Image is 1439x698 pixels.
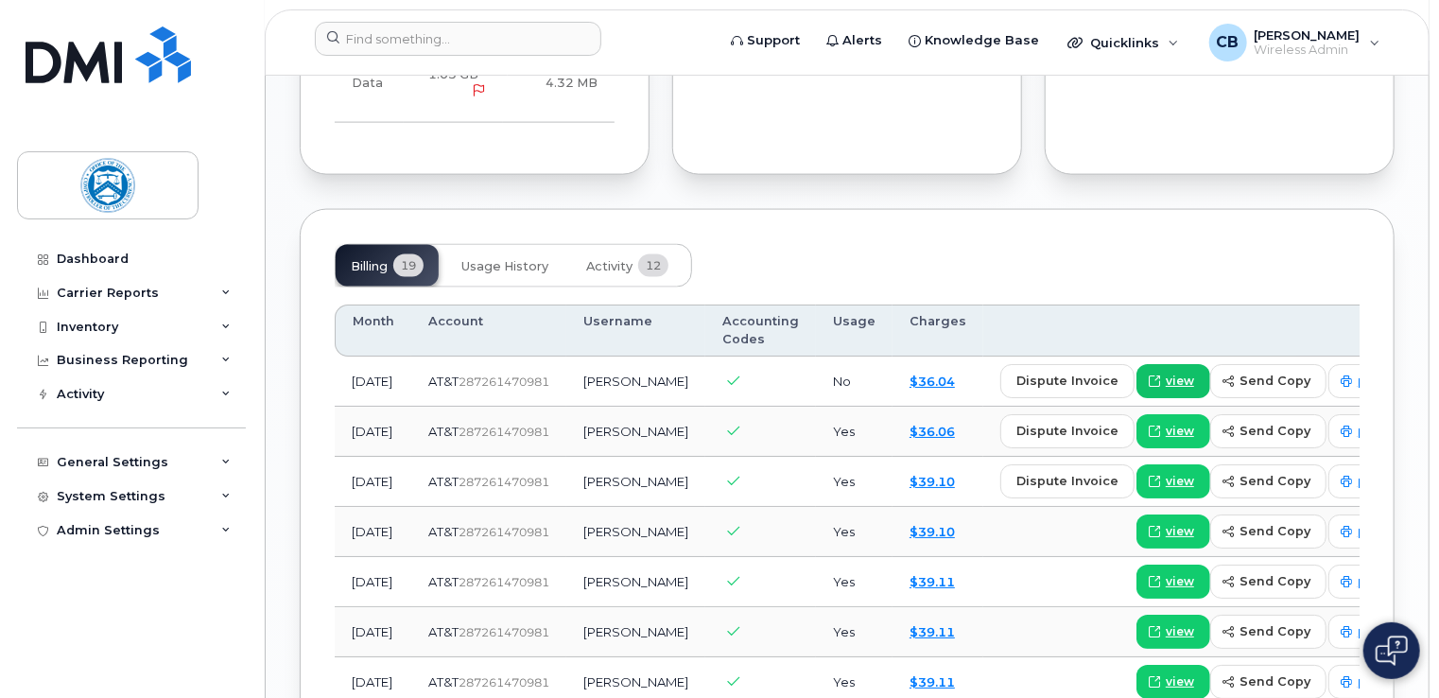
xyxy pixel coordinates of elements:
td: [DATE] [335,357,411,407]
a: $36.06 [910,424,955,439]
img: Open chat [1376,636,1408,666]
span: view [1166,473,1194,490]
th: Month [335,305,411,357]
span: send copy [1240,672,1310,690]
span: 287261470981 [459,575,549,589]
a: print [1328,515,1403,549]
a: print [1328,364,1403,398]
span: view [1166,523,1194,540]
span: send copy [1240,422,1310,440]
span: print [1358,423,1387,440]
a: view [1136,464,1210,498]
a: $39.11 [910,624,955,639]
button: send copy [1210,464,1326,498]
span: dispute invoice [1016,422,1118,440]
th: Account [411,305,566,357]
button: dispute invoice [1000,414,1135,448]
div: Quicklinks [1054,24,1192,61]
a: view [1136,515,1210,549]
span: AT&T [428,424,459,439]
td: [DATE] [335,557,411,607]
span: Usage History [461,259,548,274]
button: dispute invoice [1000,464,1135,498]
span: view [1166,423,1194,440]
span: [PERSON_NAME] [1255,27,1361,43]
span: print [1358,673,1387,690]
span: send copy [1240,472,1310,490]
button: send copy [1210,364,1326,398]
td: Data [335,44,404,124]
a: print [1328,615,1403,649]
span: AT&T [428,524,459,539]
span: 287261470981 [459,525,549,539]
a: $39.11 [910,674,955,689]
td: Yes [816,457,893,507]
a: print [1328,464,1403,498]
th: Username [566,305,705,357]
a: view [1136,364,1210,398]
button: send copy [1210,515,1326,549]
a: Alerts [813,22,895,60]
a: view [1136,615,1210,649]
td: [DATE] [335,507,411,557]
span: view [1166,373,1194,390]
td: [PERSON_NAME] [566,457,705,507]
span: view [1166,623,1194,640]
span: 287261470981 [459,625,549,639]
span: 287261470981 [459,475,549,489]
span: dispute invoice [1016,372,1118,390]
span: send copy [1240,572,1310,590]
td: 4.32 MB [503,44,615,124]
th: Usage [816,305,893,357]
span: 12 [638,254,668,277]
button: dispute invoice [1000,364,1135,398]
span: 287261470981 [459,675,549,689]
span: print [1358,573,1387,590]
span: send copy [1240,372,1310,390]
a: $36.04 [910,374,955,389]
button: send copy [1210,615,1326,649]
span: print [1358,523,1387,540]
td: [PERSON_NAME] [566,557,705,607]
span: Quicklinks [1090,35,1159,50]
span: view [1166,573,1194,590]
span: print [1358,473,1387,490]
span: print [1358,623,1387,640]
a: Support [718,22,813,60]
span: print [1358,373,1387,390]
td: Yes [816,607,893,657]
span: Support [747,31,800,50]
a: Knowledge Base [895,22,1052,60]
span: send copy [1240,622,1310,640]
span: 287261470981 [459,375,549,389]
td: Yes [816,507,893,557]
span: Activity [586,259,633,274]
td: Yes [816,407,893,457]
span: send copy [1240,522,1310,540]
span: AT&T [428,474,459,489]
td: [DATE] [335,407,411,457]
a: view [1136,414,1210,448]
span: Alerts [842,31,882,50]
span: CB [1217,31,1240,54]
span: 1.03 GB [428,67,478,81]
a: $39.10 [910,524,955,539]
td: [PERSON_NAME] [566,407,705,457]
td: [PERSON_NAME] [566,357,705,407]
button: send copy [1210,414,1326,448]
div: Christopher Bemis [1196,24,1394,61]
span: Knowledge Base [925,31,1039,50]
input: Find something... [315,22,601,56]
span: Wireless Admin [1255,43,1361,58]
span: view [1166,673,1194,690]
td: [DATE] [335,457,411,507]
a: print [1328,414,1403,448]
span: AT&T [428,374,459,389]
td: [PERSON_NAME] [566,607,705,657]
button: send copy [1210,565,1326,599]
td: No [816,357,893,407]
a: print [1328,565,1403,599]
span: AT&T [428,674,459,689]
span: 287261470981 [459,425,549,439]
span: dispute invoice [1016,472,1118,490]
